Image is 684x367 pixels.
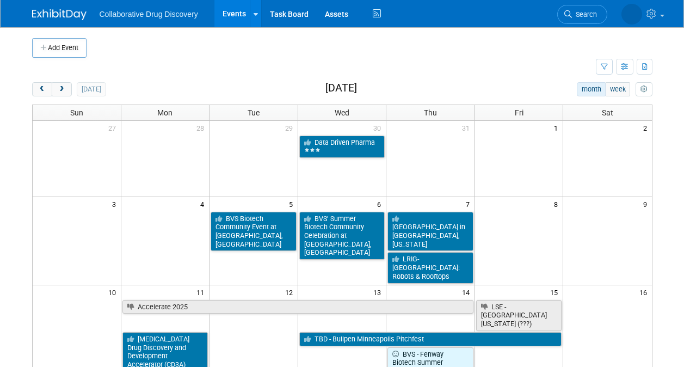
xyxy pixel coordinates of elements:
span: 13 [372,285,386,299]
button: [DATE] [77,82,106,96]
a: Accelerate 2025 [122,300,473,314]
span: 8 [553,197,563,211]
a: BVS’ Summer Biotech Community Celebration at [GEOGRAPHIC_DATA], [GEOGRAPHIC_DATA] [299,212,385,260]
span: Mon [157,108,172,117]
a: Search [557,5,607,24]
span: 15 [549,285,563,299]
span: Tue [248,108,260,117]
a: [GEOGRAPHIC_DATA] in [GEOGRAPHIC_DATA], [US_STATE] [387,212,473,252]
a: LSE - [GEOGRAPHIC_DATA][US_STATE] (???) [476,300,562,331]
span: Wed [335,108,349,117]
span: 12 [284,285,298,299]
span: 28 [195,121,209,134]
button: myCustomButton [636,82,652,96]
span: 5 [288,197,298,211]
span: Fri [515,108,523,117]
span: 30 [372,121,386,134]
span: Sat [602,108,613,117]
a: BVS Biotech Community Event at [GEOGRAPHIC_DATA], [GEOGRAPHIC_DATA] [211,212,297,252]
span: Thu [424,108,437,117]
span: 16 [638,285,652,299]
h2: [DATE] [325,82,357,94]
span: Search [572,10,597,19]
span: 1 [553,121,563,134]
a: TBD - Bullpen Minneapolis Pitchfest [299,332,562,346]
a: Data Driven Pharma [299,136,385,158]
span: 4 [199,197,209,211]
img: ExhibitDay [32,9,87,20]
span: 9 [642,197,652,211]
span: 3 [111,197,121,211]
button: next [52,82,72,96]
span: 11 [195,285,209,299]
span: 31 [461,121,475,134]
button: prev [32,82,52,96]
span: 2 [642,121,652,134]
a: LRIG-[GEOGRAPHIC_DATA]: Robots & Rooftops [387,252,473,283]
span: 10 [107,285,121,299]
span: 14 [461,285,475,299]
span: 27 [107,121,121,134]
button: month [577,82,606,96]
span: Sun [70,108,83,117]
span: 6 [376,197,386,211]
span: 29 [284,121,298,134]
span: Collaborative Drug Discovery [100,10,198,19]
span: 7 [465,197,475,211]
i: Personalize Calendar [640,86,648,93]
button: Add Event [32,38,87,58]
button: week [605,82,630,96]
img: Ben Retamal [621,4,642,25]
